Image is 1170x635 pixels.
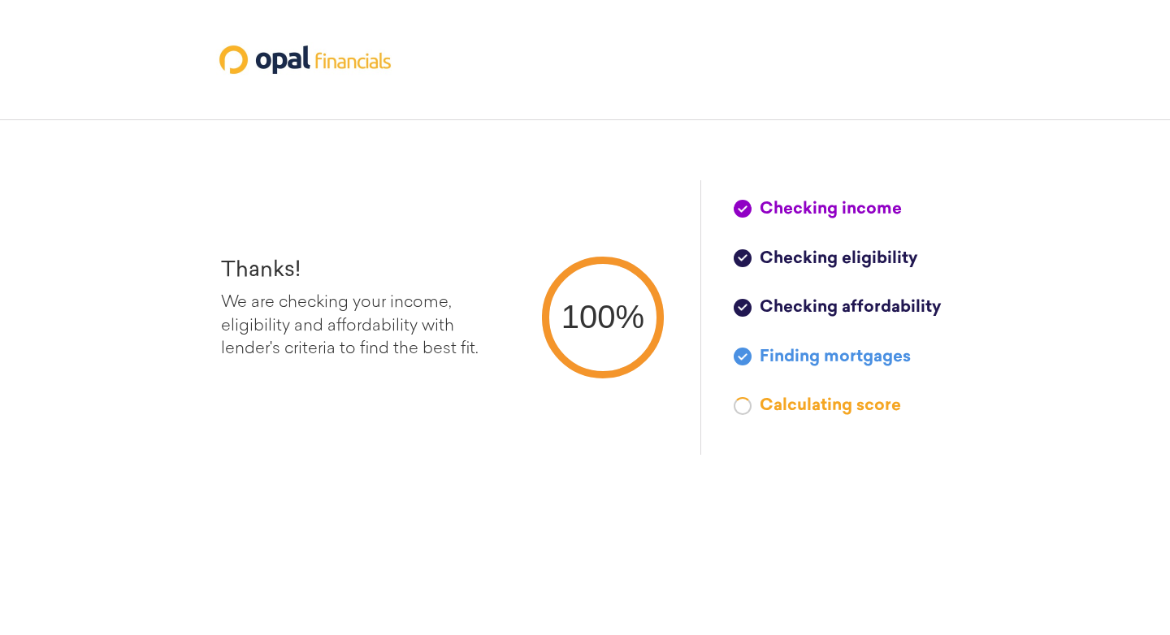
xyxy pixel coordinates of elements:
[760,395,901,418] span: Calculating score
[760,346,911,369] span: Finding mortgages
[221,292,505,361] p: We are checking your income, eligibility and affordability with lender's criteria to find the bes...
[760,198,902,222] span: Checking income
[561,294,644,340] div: 100%
[760,248,917,271] span: Checking eligibility
[221,260,505,283] h3: Thanks!
[760,296,941,320] span: Checking affordability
